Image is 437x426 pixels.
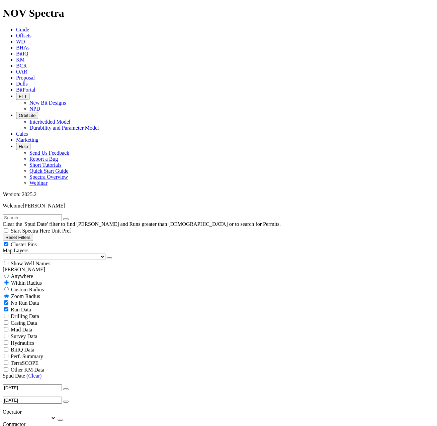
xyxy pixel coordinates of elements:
[23,203,65,208] span: [PERSON_NAME]
[11,320,37,326] span: Casing Data
[3,397,62,404] input: Before
[3,248,28,253] span: Map Layers
[29,119,70,125] a: Interbedded Model
[16,51,28,56] a: BitIQ
[16,39,25,44] a: WD
[11,367,44,373] span: Other KM Data
[16,112,38,119] button: OrbitLite
[29,162,62,168] a: Short Tutorials
[11,228,50,234] span: Start Spectra Here
[16,45,29,50] a: BHAs
[3,373,25,379] span: Spud Date
[11,307,31,312] span: Run Data
[16,87,35,93] a: BitPortal
[16,75,35,81] a: Proposal
[3,203,434,209] p: Welcome
[11,360,38,366] span: TerraSCOPE
[11,327,32,332] span: Mud Data
[11,300,39,306] span: No Run Data
[11,280,42,286] span: Within Radius
[11,353,43,359] span: Perf. Summary
[11,293,40,299] span: Zoom Radius
[11,340,34,346] span: Hydraulics
[16,81,28,87] a: Dulls
[3,353,434,360] filter-controls-checkbox: Performance Summary
[51,228,71,234] span: Unit Pref
[11,273,33,279] span: Anywhere
[3,234,33,241] button: Reset Filters
[19,94,27,99] span: FTT
[16,143,30,150] button: Help
[16,63,27,68] a: BCR
[29,150,69,156] a: Send Us Feedback
[29,180,48,186] a: Webinar
[16,93,29,100] button: FTT
[3,366,434,373] filter-controls-checkbox: TerraSCOPE Data
[3,267,434,273] div: [PERSON_NAME]
[11,287,44,292] span: Custom Radius
[16,69,27,75] a: OAR
[11,333,37,339] span: Survey Data
[11,313,39,319] span: Drilling Data
[11,242,37,247] span: Cluster Pins
[29,156,58,162] a: Report a Bug
[29,174,68,180] a: Spectra Overview
[16,57,25,62] a: KM
[29,125,99,131] a: Durability and Parameter Model
[16,131,28,137] a: Calcs
[3,221,281,227] span: Clear the 'Spud Date' filter to find [PERSON_NAME] and Runs greater than [DEMOGRAPHIC_DATA] or to...
[11,347,34,352] span: BitIQ Data
[19,113,35,118] span: OrbitLite
[4,228,8,233] input: Start Spectra Here
[16,137,38,143] a: Marketing
[29,100,66,106] a: New Bit Designs
[3,191,434,197] div: Version: 2025.2
[19,144,28,149] span: Help
[26,373,41,379] a: (Clear)
[3,339,434,346] filter-controls-checkbox: Hydraulics Analysis
[3,7,434,19] h1: NOV Spectra
[16,33,31,38] a: Offsets
[3,360,434,366] filter-controls-checkbox: TerraSCOPE Data
[29,106,40,112] a: NPD
[3,409,22,415] span: Operator
[3,384,62,391] input: After
[29,168,68,174] a: Quick Start Guide
[16,27,29,32] a: Guide
[3,214,62,221] input: Search
[11,261,50,266] span: Show Well Names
